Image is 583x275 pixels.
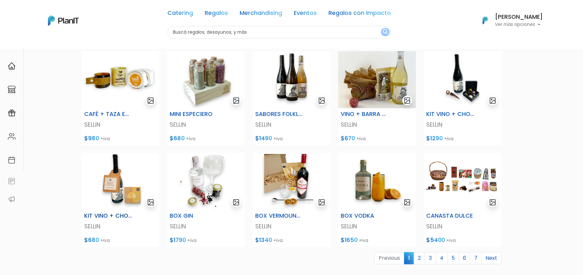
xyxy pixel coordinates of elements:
[8,62,16,70] img: home-e721727adea9d79c4d83392d1f703f7f8bce08238fde08b1acbfd93340b81755.svg
[356,135,366,142] span: +iva
[170,222,242,231] p: SELLIN
[404,252,414,264] span: 1
[436,252,448,264] a: 4
[495,14,543,20] h6: [PERSON_NAME]
[84,120,157,129] p: SELLIN
[426,134,443,142] span: $1290
[84,222,157,231] p: SELLIN
[420,153,505,247] a: gallery-light CANASTA DULCE SELLIN $5400 +iva
[170,212,218,219] h6: BOX GIN
[420,51,505,145] a: gallery-light KIT VINO + CHOCO SELLIN $1290 +iva
[84,134,99,142] span: $980
[255,120,328,129] p: SELLIN
[341,212,389,219] h6: BOX VODKA
[233,199,240,206] img: gallery-light
[82,153,159,210] img: Captura_de_pantalla_2025-10-01_151350.png
[170,236,186,244] span: $1790
[8,109,16,117] img: campaigns-02234683943229c281be62815700db0a1741e53638e28bf9629b52c665b00959.svg
[426,236,445,244] span: $5400
[474,12,543,29] button: PlanIt Logo [PERSON_NAME] Ver más opciones
[328,10,391,18] a: Regalos con Impacto
[48,16,79,26] img: PlanIt Logo
[495,22,543,27] p: Ver más opciones
[255,134,272,142] span: $1490
[8,177,16,185] img: feedback-78b5a0c8f98aac82b08bfc38622c3050aee476f2c9584af64705fc4e61158814.svg
[255,236,272,244] span: $1340
[100,135,110,142] span: +iva
[205,10,228,18] a: Regalos
[426,111,474,118] h6: KIT VINO + CHOCO
[489,97,497,104] img: gallery-light
[273,135,283,142] span: +iva
[359,237,368,244] span: +iva
[341,236,358,244] span: $1650
[489,199,497,206] img: gallery-light
[426,212,474,219] h6: CANASTA DULCE
[167,51,245,108] img: Captura_de_pantalla_2025-10-01_115942.png
[341,134,355,142] span: $670
[84,111,132,118] h6: CAFÉ + TAZA ECO
[426,120,499,129] p: SELLIN
[147,199,154,206] img: gallery-light
[8,195,16,203] img: partners-52edf745621dab592f3b2c58e3bca9d71375a7ef29c3b500c9f145b62cc070d4.svg
[100,237,110,244] span: +iva
[444,135,453,142] span: +iva
[404,199,411,206] img: gallery-light
[8,156,16,164] img: calendar-87d922413cdce8b2cf7b7f5f62616a5cf9e4887200fb71536465627b3292af00.svg
[170,111,218,118] h6: MINI ESPECIERO
[341,111,389,118] h6: VINO + BARRA DE CHOCOLATE
[447,252,459,264] a: 5
[318,199,326,206] img: gallery-light
[187,237,197,244] span: +iva
[78,153,163,247] a: gallery-light KIT VINO + CHOCO SELLIN $680 +iva
[84,212,132,219] h6: KIT VINO + CHOCO
[383,29,388,35] img: search_button-432b6d5273f82d61273b3651a40e1bd1b912527efae98b1b7a1b2c0702e16a8d.svg
[163,153,249,247] a: gallery-light BOX GIN SELLIN $1790 +iva
[233,97,240,104] img: gallery-light
[459,252,470,264] a: 6
[249,51,334,145] a: gallery-light SABORES FOLKLORE SELLIN $1490 +iva
[446,237,456,244] span: +iva
[341,120,413,129] p: SELLIN
[470,252,482,264] a: 7
[424,51,501,108] img: Captura_de_pantalla_2025-10-01_150857.png
[481,252,501,264] a: Next
[318,97,326,104] img: gallery-light
[147,97,154,104] img: gallery-light
[404,97,411,104] img: gallery-light
[170,120,242,129] p: SELLIN
[255,111,303,118] h6: SABORES FOLKLORE
[294,10,317,18] a: Eventos
[341,222,413,231] p: SELLIN
[78,51,163,145] a: gallery-light CAFÉ + TAZA ECO SELLIN $980 +iva
[249,153,334,247] a: gallery-light BOX VERMOUNTH SELLIN $1340 +iva
[426,222,499,231] p: SELLIN
[334,51,420,145] a: gallery-light VINO + BARRA DE CHOCOLATE SELLIN $670 +iva
[253,153,330,210] img: Captura_de_pantalla_2025-10-01_154833.png
[82,51,159,108] img: Captura_de_pantalla_2025-09-30_112426.png
[253,51,330,108] img: Captura_de_pantalla_2025-10-01_120357.png
[167,26,391,39] input: Buscá regalos, desayunos, y más
[167,10,193,18] a: Catering
[334,153,420,247] a: gallery-light BOX VODKA SELLIN $1650 +iva
[8,86,16,93] img: marketplace-4ceaa7011d94191e9ded77b95e3339b90024bf715f7c57f8cf31f2d8c509eaba.svg
[273,237,283,244] span: +iva
[84,236,99,244] span: $680
[163,51,249,145] a: gallery-light MINI ESPECIERO SELLIN $680 +iva
[424,153,501,210] img: Captura_de_pantalla_2025-09-29_123340.png
[478,13,492,28] img: PlanIt Logo
[255,212,303,219] h6: BOX VERMOUNTH
[338,51,416,108] img: Captura_de_pantalla_2025-10-01_120625.png
[425,252,436,264] a: 3
[170,134,185,142] span: $680
[255,222,328,231] p: SELLIN
[186,135,195,142] span: +iva
[338,153,416,210] img: Captura_de_pantalla_2025-10-01_155648.png
[33,6,93,19] div: ¿Necesitás ayuda?
[167,153,245,210] img: Captura_de_pantalla_2025-10-01_154332.png
[8,132,16,140] img: people-662611757002400ad9ed0e3c099ab2801c6687ba6c219adb57efc949bc21e19d.svg
[414,252,425,264] a: 2
[240,10,282,18] a: Merchandising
